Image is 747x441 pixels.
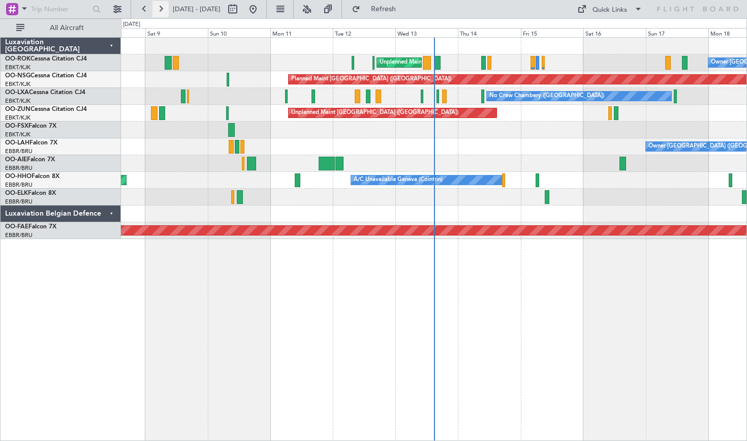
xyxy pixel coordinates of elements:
[5,106,30,112] span: OO-ZUN
[5,114,30,122] a: EBKT/KJK
[5,90,85,96] a: OO-LXACessna Citation CJ4
[5,157,55,163] a: OO-AIEFalcon 7X
[5,164,33,172] a: EBBR/BRU
[5,190,56,196] a: OO-ELKFalcon 8X
[5,224,56,230] a: OO-FAEFalcon 7X
[458,28,520,37] div: Thu 14
[5,190,28,196] span: OO-ELK
[291,105,458,121] div: Unplanned Maint [GEOGRAPHIC_DATA] ([GEOGRAPHIC_DATA])
[489,89,604,104] div: No Crew Chambery ([GEOGRAPHIC_DATA])
[395,28,458,37] div: Wed 13
[583,28,646,37] div: Sat 16
[5,123,28,129] span: OO-FSX
[5,90,29,96] span: OO-LXA
[5,123,56,129] a: OO-FSXFalcon 7X
[5,231,33,239] a: EBBR/BRU
[270,28,333,37] div: Mon 11
[5,173,32,180] span: OO-HHO
[5,173,59,180] a: OO-HHOFalcon 8X
[5,157,27,163] span: OO-AIE
[5,131,30,138] a: EBKT/KJK
[347,1,408,17] button: Refresh
[5,198,33,205] a: EBBR/BRU
[5,56,87,62] a: OO-ROKCessna Citation CJ4
[5,56,30,62] span: OO-ROK
[5,64,30,71] a: EBKT/KJK
[354,172,443,188] div: A/C Unavailable Geneva (Cointrin)
[521,28,583,37] div: Fri 15
[362,6,405,13] span: Refresh
[5,140,29,146] span: OO-LAH
[5,73,30,79] span: OO-NSG
[5,140,57,146] a: OO-LAHFalcon 7X
[291,72,451,87] div: Planned Maint [GEOGRAPHIC_DATA] ([GEOGRAPHIC_DATA])
[5,73,87,79] a: OO-NSGCessna Citation CJ4
[593,5,627,15] div: Quick Links
[5,97,30,105] a: EBKT/KJK
[5,224,28,230] span: OO-FAE
[208,28,270,37] div: Sun 10
[380,55,544,70] div: Unplanned Maint [GEOGRAPHIC_DATA]-[GEOGRAPHIC_DATA]
[5,80,30,88] a: EBKT/KJK
[145,28,208,37] div: Sat 9
[333,28,395,37] div: Tue 12
[5,181,33,189] a: EBBR/BRU
[5,148,33,155] a: EBBR/BRU
[11,20,110,36] button: All Aircraft
[572,1,647,17] button: Quick Links
[31,2,89,17] input: Trip Number
[646,28,708,37] div: Sun 17
[5,106,87,112] a: OO-ZUNCessna Citation CJ4
[26,24,107,32] span: All Aircraft
[173,5,221,14] span: [DATE] - [DATE]
[123,20,140,29] div: [DATE]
